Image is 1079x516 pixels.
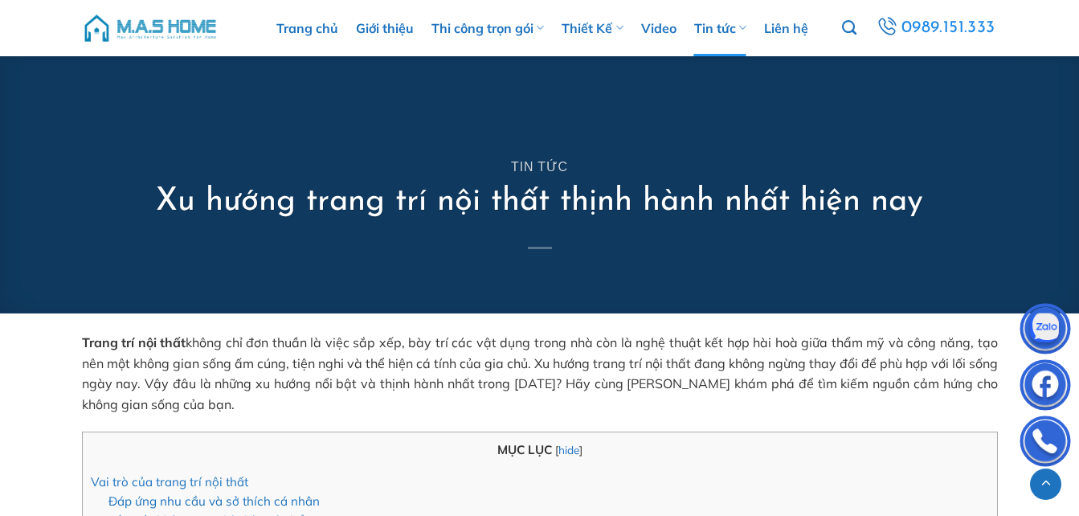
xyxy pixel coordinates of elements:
h1: Xu hướng trang trí nội thất thịnh hành nhất hiện nay [156,181,923,223]
a: Đáp ứng nhu cầu và sở thích cá nhân [108,493,320,509]
p: MỤC LỤC [91,440,989,460]
p: không chỉ đơn thuần là việc sắp xếp, bày trí các vật dụng trong nhà còn là nghệ thuật kết hợp hài... [82,333,998,415]
strong: Trang trí nội thất [82,334,186,350]
a: Tin tức [511,160,568,174]
img: Facebook [1021,363,1069,412]
img: M.A.S HOME – Tổng Thầu Thiết Kế Và Xây Nhà Trọn Gói [82,4,219,52]
span: ] [579,443,582,457]
a: Lên đầu trang [1030,469,1061,500]
a: Vai trò của trang trí nội thất [91,474,248,489]
img: Phone [1021,420,1069,468]
img: Zalo [1021,307,1069,355]
a: 0989.151.333 [874,14,997,43]
span: [ [555,443,558,457]
span: 0989.151.333 [901,14,995,42]
a: hide [558,443,579,457]
a: Tìm kiếm [842,11,856,45]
